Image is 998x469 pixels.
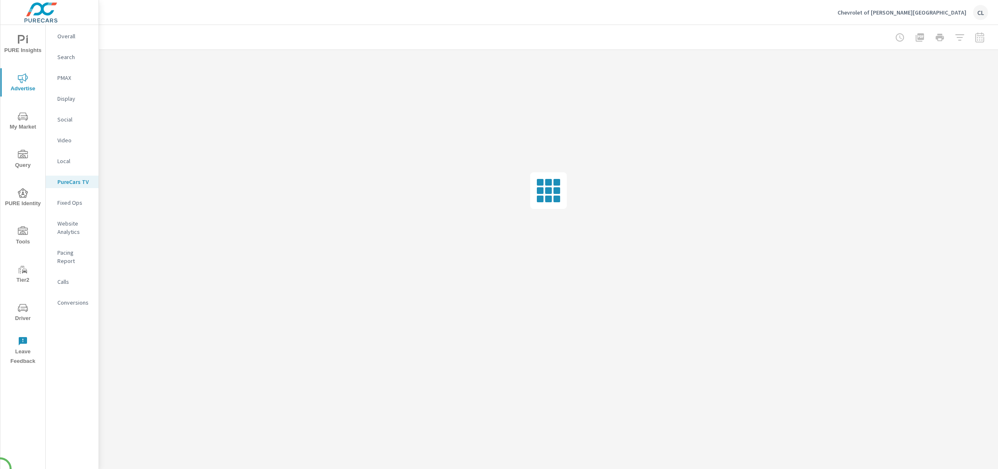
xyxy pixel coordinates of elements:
div: Social [46,113,99,126]
p: Calls [57,278,92,286]
span: Tier2 [3,265,43,285]
span: Advertise [3,73,43,94]
span: My Market [3,112,43,132]
p: Chevrolet of [PERSON_NAME][GEOGRAPHIC_DATA] [837,9,966,16]
p: Local [57,157,92,165]
p: PureCars TV [57,178,92,186]
p: Overall [57,32,92,40]
p: Display [57,94,92,103]
div: Search [46,51,99,63]
p: PMAX [57,74,92,82]
div: PMAX [46,72,99,84]
p: Search [57,53,92,61]
p: Website Analytics [57,219,92,236]
p: Pacing Report [57,248,92,265]
div: Display [46,92,99,105]
div: CL [973,5,988,20]
span: PURE Identity [3,188,43,208]
span: Tools [3,226,43,247]
div: PureCars TV [46,176,99,188]
div: Overall [46,30,99,42]
div: Calls [46,275,99,288]
div: Pacing Report [46,246,99,267]
p: Fixed Ops [57,199,92,207]
div: Conversions [46,296,99,309]
div: Video [46,134,99,146]
div: nav menu [0,25,45,370]
span: Query [3,150,43,170]
span: Driver [3,303,43,323]
p: Social [57,115,92,124]
div: Website Analytics [46,217,99,238]
p: Video [57,136,92,144]
span: PURE Insights [3,35,43,55]
p: Conversions [57,298,92,307]
div: Local [46,155,99,167]
div: Fixed Ops [46,196,99,209]
span: Leave Feedback [3,336,43,366]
